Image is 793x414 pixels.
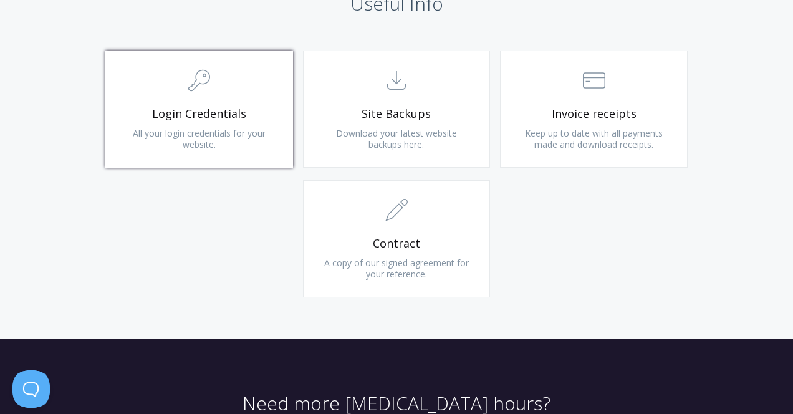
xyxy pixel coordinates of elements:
[525,127,663,150] span: Keep up to date with all payments made and download receipts.
[322,236,471,251] span: Contract
[125,107,274,121] span: Login Credentials
[50,72,60,82] img: tab_domain_overview_orange.svg
[155,74,191,82] div: Mots-clés
[20,32,30,42] img: website_grey.svg
[142,72,151,82] img: tab_keywords_by_traffic_grey.svg
[64,74,96,82] div: Domaine
[519,107,668,121] span: Invoice receipts
[500,51,688,168] a: Invoice receipts Keep up to date with all payments made and download receipts.
[20,20,30,30] img: logo_orange.svg
[35,20,61,30] div: v 4.0.25
[324,257,469,280] span: A copy of our signed agreement for your reference.
[303,51,491,168] a: Site Backups Download your latest website backups here.
[105,51,293,168] a: Login Credentials All your login credentials for your website.
[303,180,491,297] a: Contract A copy of our signed agreement for your reference.
[336,127,457,150] span: Download your latest website backups here.
[133,127,266,150] span: All your login credentials for your website.
[32,32,141,42] div: Domaine: [DOMAIN_NAME]
[322,107,471,121] span: Site Backups
[12,370,50,408] iframe: Toggle Customer Support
